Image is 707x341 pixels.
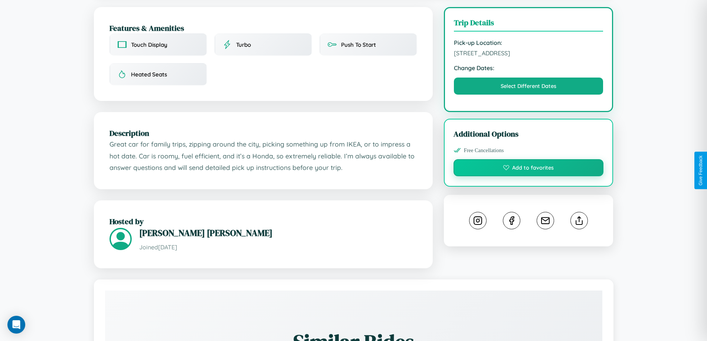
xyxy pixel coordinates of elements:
h2: Hosted by [109,216,417,227]
strong: Pick-up Location: [454,39,603,46]
h3: Additional Options [454,128,604,139]
span: Touch Display [131,41,167,48]
button: Add to favorites [454,159,604,176]
strong: Change Dates: [454,64,603,72]
h3: Trip Details [454,17,603,32]
span: Push To Start [341,41,376,48]
h2: Features & Amenities [109,23,417,33]
h3: [PERSON_NAME] [PERSON_NAME] [139,227,417,239]
div: Open Intercom Messenger [7,316,25,334]
div: Give Feedback [698,155,703,186]
button: Select Different Dates [454,78,603,95]
p: Great car for family trips, zipping around the city, picking something up from IKEA, or to impres... [109,138,417,174]
span: Heated Seats [131,71,167,78]
p: Joined [DATE] [139,242,417,253]
span: [STREET_ADDRESS] [454,49,603,57]
span: Free Cancellations [464,147,504,154]
h2: Description [109,128,417,138]
span: Turbo [236,41,251,48]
